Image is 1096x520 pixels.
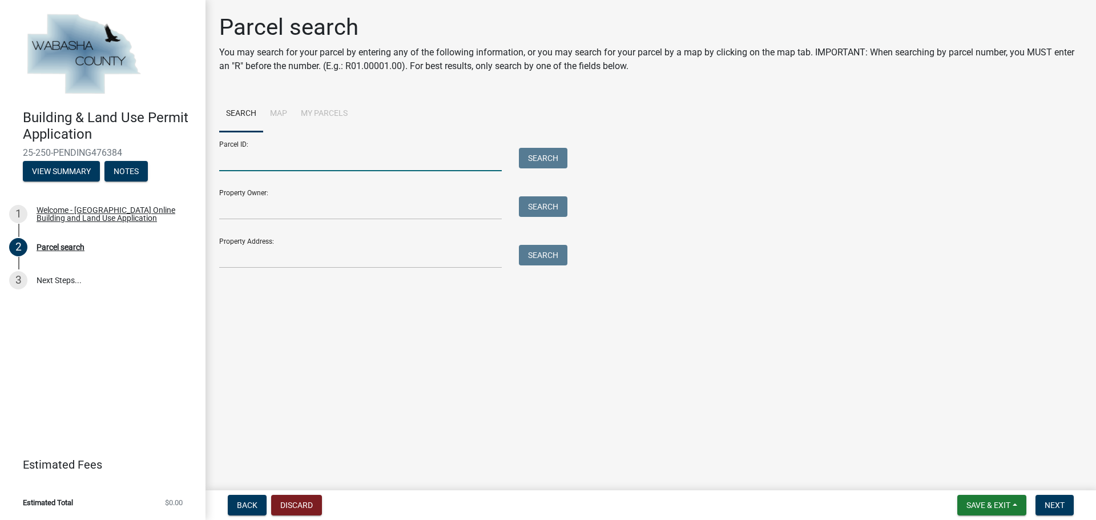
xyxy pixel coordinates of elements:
span: Next [1045,501,1065,510]
button: Search [519,196,567,217]
button: Search [519,245,567,265]
button: Back [228,495,267,515]
p: You may search for your parcel by entering any of the following information, or you may search fo... [219,46,1082,73]
span: Estimated Total [23,499,73,506]
div: Parcel search [37,243,84,251]
wm-modal-confirm: Summary [23,167,100,176]
wm-modal-confirm: Notes [104,167,148,176]
div: Welcome - [GEOGRAPHIC_DATA] Online Building and Land Use Application [37,206,187,222]
a: Estimated Fees [9,453,187,476]
div: 1 [9,205,27,223]
button: Next [1035,495,1074,515]
span: Save & Exit [966,501,1010,510]
a: Search [219,96,263,132]
img: Wabasha County, Minnesota [23,12,144,98]
span: Back [237,501,257,510]
h1: Parcel search [219,14,1082,41]
button: Notes [104,161,148,182]
button: Save & Exit [957,495,1026,515]
button: Search [519,148,567,168]
div: 3 [9,271,27,289]
h4: Building & Land Use Permit Application [23,110,196,143]
button: Discard [271,495,322,515]
span: $0.00 [165,499,183,506]
span: 25-250-PENDING476384 [23,147,183,158]
div: 2 [9,238,27,256]
button: View Summary [23,161,100,182]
